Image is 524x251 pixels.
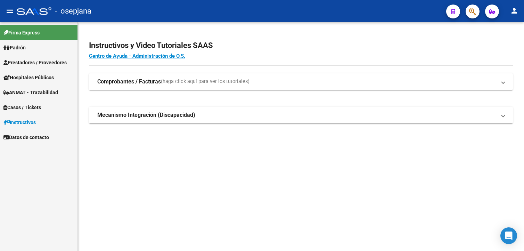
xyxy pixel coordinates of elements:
div: Open Intercom Messenger [500,227,517,244]
span: (haga click aquí para ver los tutoriales) [161,78,249,86]
mat-icon: menu [6,7,14,15]
mat-expansion-panel-header: Mecanismo Integración (Discapacidad) [89,107,513,123]
span: Padrón [3,44,26,51]
span: Prestadores / Proveedores [3,59,67,66]
h2: Instructivos y Video Tutoriales SAAS [89,39,513,52]
mat-icon: person [510,7,518,15]
span: Casos / Tickets [3,104,41,111]
a: Centro de Ayuda - Administración de O.S. [89,53,185,59]
span: Instructivos [3,119,36,126]
span: Datos de contacto [3,133,49,141]
span: Firma Express [3,29,40,37]
span: ANMAT - Trazabilidad [3,89,58,96]
span: Hospitales Públicos [3,74,54,81]
span: - osepjana [55,3,91,19]
strong: Mecanismo Integración (Discapacidad) [97,111,195,119]
mat-expansion-panel-header: Comprobantes / Facturas(haga click aquí para ver los tutoriales) [89,73,513,90]
strong: Comprobantes / Facturas [97,78,161,86]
